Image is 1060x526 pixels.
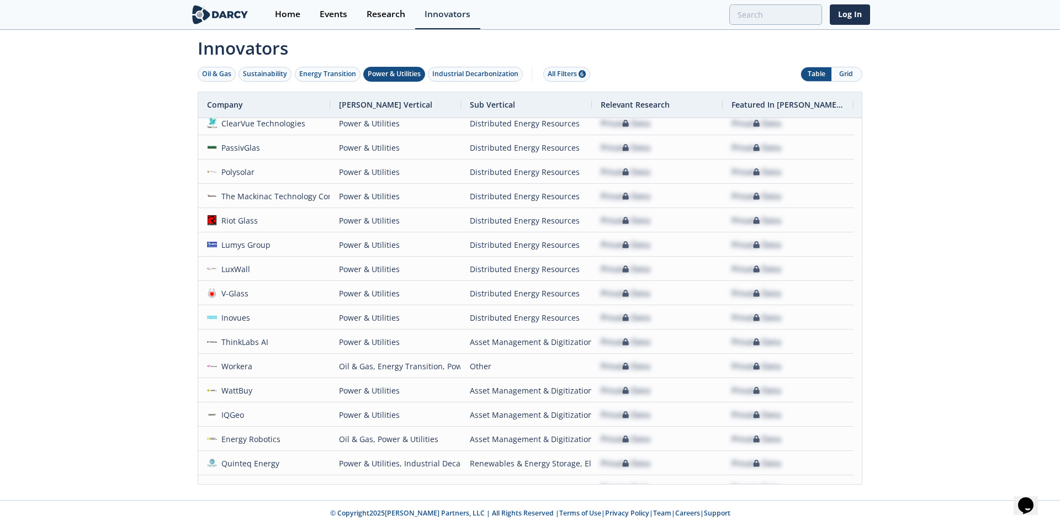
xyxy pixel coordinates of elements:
button: Table [801,67,831,81]
div: PassivGlas [217,136,261,160]
div: Power & Utilities [339,184,452,208]
div: Private Data [601,379,650,402]
div: Distributed Energy Resources [470,184,583,208]
div: Other [470,354,583,378]
div: Power & Utilities [339,111,452,135]
img: 6402eb8a-f96f-4cc1-ae5c-a5febd0af36a [207,482,217,492]
img: cea6cb8d-c661-4e82-962b-34554ec2b6c9 [207,337,217,347]
div: Distributed Energy Resources [470,111,583,135]
div: Private Data [601,451,650,475]
div: Private Data [601,306,650,330]
div: Power & Utilities [339,379,452,402]
img: 50f96086-9c23-4de8-b578-7096c8d9f8ae [207,215,217,225]
a: Careers [675,508,700,518]
input: Advanced Search [729,4,822,25]
span: Relevant Research [601,99,670,110]
button: Grid [831,67,862,81]
div: Private Data [601,403,650,427]
div: Private Data [732,451,781,475]
div: Power & Utilities [339,403,452,427]
div: Workera [217,354,253,378]
div: Asset Management & Digitization [470,379,583,402]
iframe: chat widget [1014,482,1049,515]
div: Distributed Energy Resources [470,209,583,232]
img: d7de9a7f-56bb-4078-a681-4fbb194b1cab [207,434,217,444]
div: Private Data [732,427,781,451]
span: Featured In [PERSON_NAME] Live [732,99,845,110]
img: 1618405558213-Inovues.JPG [207,312,217,322]
button: Sustainability [239,67,291,82]
a: Terms of Use [559,508,601,518]
div: Distributed Energy Resources [470,281,583,305]
div: All Filters [548,69,586,79]
div: Power & Utilities [339,257,452,281]
div: Private Data [732,379,781,402]
div: Private Data [732,160,781,184]
div: ClearVue Technologies [217,111,306,135]
div: The Mackinac Technology Company [217,184,354,208]
div: Sustainability [243,69,287,79]
div: Power & Utilities [339,233,452,257]
div: Power & Utilities [339,306,452,330]
div: Private Data [732,184,781,208]
a: Log In [830,4,870,25]
div: IQGeo [217,403,245,427]
img: 1677783725702-1611612872172.jpg [207,288,217,298]
div: Private Data [601,257,650,281]
button: Industrial Decarbonization [428,67,523,82]
div: Renewables & Energy Storage, Electrification & Efficiency [470,451,583,475]
img: 1651497031345-wattbuy-og.png [207,385,217,395]
span: [PERSON_NAME] Vertical [339,99,432,110]
div: Power & Utilities [339,330,452,354]
div: Asset Management & Digitization [470,403,583,427]
div: Private Data [601,354,650,378]
img: e724f1b6-1045-40a6-aff2-d81fb38d5907 [207,240,217,249]
div: Power & Utilities [368,69,421,79]
div: Oil & Gas, Energy Transition, Power & Utilities [339,354,452,378]
div: Private Data [601,233,650,257]
div: Research [367,10,405,19]
p: © Copyright 2025 [PERSON_NAME] Partners, LLC | All Rights Reserved | | | | | [121,508,939,518]
div: Private Data [601,476,650,500]
div: Asset Management & Digitization [470,330,583,354]
div: Private Data [601,136,650,160]
span: Innovators [190,31,870,61]
div: Private Data [601,330,650,354]
div: Industrial Decarbonization [432,69,518,79]
div: Distributed Energy Resources [470,160,583,184]
div: LuxWall [217,257,251,281]
div: Private Data [732,281,781,305]
div: Private Data [732,403,781,427]
div: Asset Management & Digitization [470,427,583,451]
div: Private Data [732,330,781,354]
div: Quinteq Energy [217,451,280,475]
div: Sense [217,476,244,500]
div: Private Data [732,209,781,232]
img: a6a7813e-09ba-43d3-9dde-1ade15d6a3a4 [207,361,217,371]
a: Privacy Policy [605,508,649,518]
div: Power & Utilities [339,281,452,305]
div: Distributed Energy Resources [470,476,583,500]
span: Company [207,99,243,110]
div: Energy Robotics [217,427,281,451]
span: Sub Vertical [470,99,515,110]
img: 1658941332340-2092889_original%5B1%5D.jpg [207,458,217,468]
div: Polysolar [217,160,255,184]
div: Inovues [217,306,251,330]
div: Events [320,10,347,19]
div: Lumys Group [217,233,271,257]
div: Oil & Gas, Power & Utilities [339,427,452,451]
div: Private Data [732,476,781,500]
div: Distributed Energy Resources [470,136,583,160]
div: Energy Transition [299,69,356,79]
div: Innovators [425,10,470,19]
div: Private Data [732,136,781,160]
button: All Filters 6 [543,67,590,82]
img: logo-wide.svg [190,5,250,24]
div: ThinkLabs AI [217,330,269,354]
div: V-Glass [217,281,249,305]
span: 6 [579,70,586,78]
div: Riot Glass [217,209,258,232]
div: Power & Utilities, Industrial Decarbonization [339,451,452,475]
a: Team [653,508,671,518]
